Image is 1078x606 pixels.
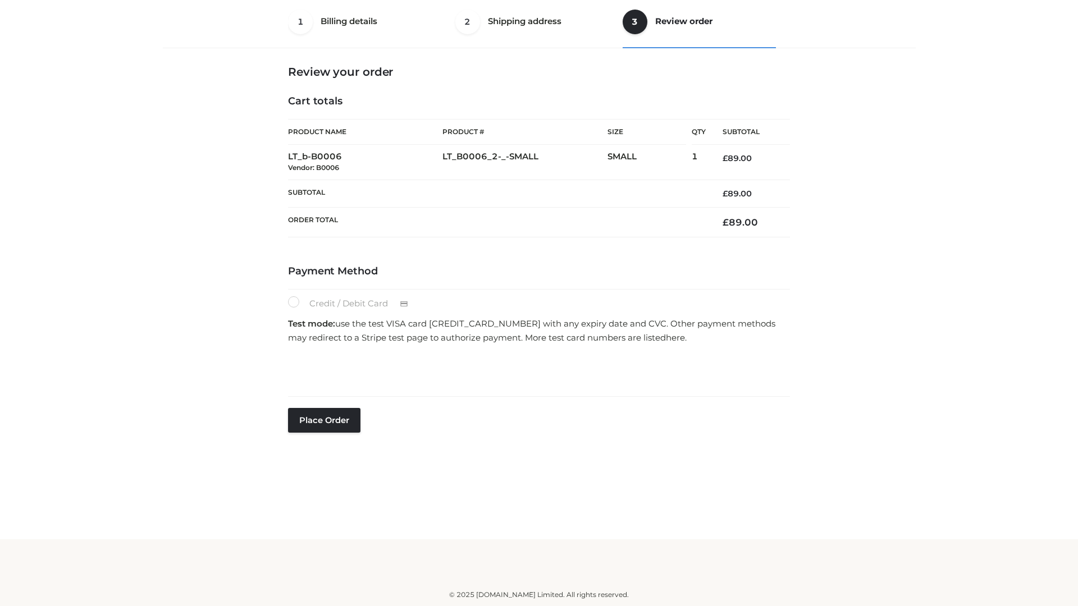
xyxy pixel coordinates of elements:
img: Credit / Debit Card [394,297,414,311]
iframe: Secure payment input frame [286,348,788,389]
td: 1 [692,145,706,180]
th: Order Total [288,208,706,237]
strong: Test mode: [288,318,335,329]
th: Product # [442,119,607,145]
div: © 2025 [DOMAIN_NAME] Limited. All rights reserved. [167,589,911,600]
th: Product Name [288,119,442,145]
h4: Cart totals [288,95,790,108]
bdi: 89.00 [723,189,752,199]
bdi: 89.00 [723,153,752,163]
bdi: 89.00 [723,217,758,228]
td: LT_b-B0006 [288,145,442,180]
th: Subtotal [288,180,706,207]
th: Subtotal [706,120,790,145]
h4: Payment Method [288,265,790,278]
label: Credit / Debit Card [288,296,420,311]
span: £ [723,189,728,199]
span: £ [723,217,729,228]
span: £ [723,153,728,163]
a: here [666,332,685,343]
p: use the test VISA card [CREDIT_CARD_NUMBER] with any expiry date and CVC. Other payment methods m... [288,316,790,345]
td: SMALL [607,145,692,180]
td: LT_B0006_2-_-SMALL [442,145,607,180]
small: Vendor: B0006 [288,163,339,172]
button: Place order [288,408,360,433]
th: Size [607,120,686,145]
h3: Review your order [288,65,790,79]
th: Qty [692,119,706,145]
